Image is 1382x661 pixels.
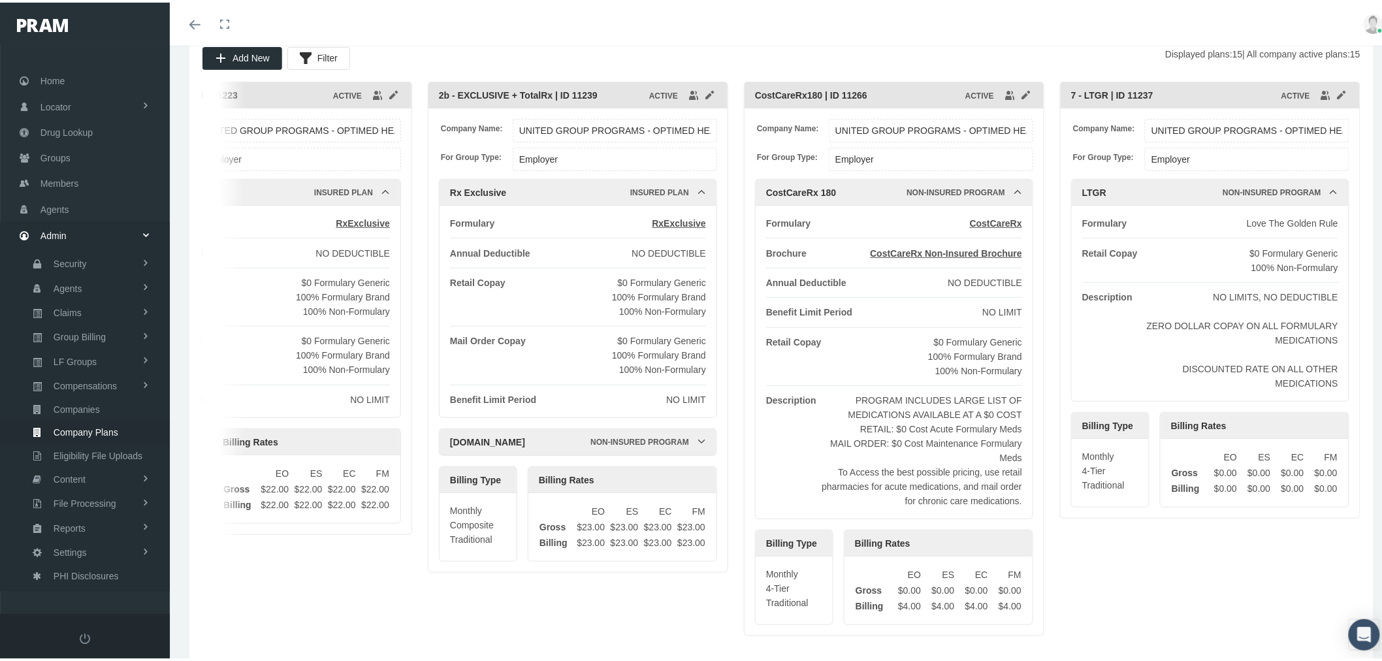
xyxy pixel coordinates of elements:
[54,396,100,418] span: Companies
[40,143,71,168] span: Groups
[450,427,590,453] div: [DOMAIN_NAME]
[1082,447,1138,461] div: Monthly
[612,347,706,358] span: 100% Formulary Brand
[385,85,401,101] div: edit
[989,564,1022,580] th: FM
[303,362,390,372] span: 100% Non-Formulary
[766,302,852,317] div: Benefit Limit Period
[40,92,71,117] span: Locator
[1271,462,1304,478] td: $0.00
[296,347,390,358] span: 100% Formulary Brand
[1171,462,1204,478] td: Gross
[590,427,697,453] div: Non-Insured Program
[54,250,87,272] span: Security
[1071,80,1281,106] div: 7 - LTGR | ID 11237
[233,50,270,61] span: Add New
[652,216,707,226] span: RxExclusive
[40,66,65,91] span: Home
[948,275,1022,285] span: NO DEDUCTIBLE
[922,564,955,580] th: ES
[1204,462,1238,478] td: $0.00
[1350,46,1360,57] b: 15
[612,289,706,300] span: 100% Formulary Brand
[350,392,390,402] span: NO LIMIT
[855,528,1022,554] div: Billing Rates
[1238,478,1271,494] td: $0.00
[982,304,1022,315] span: NO LIMIT
[287,44,350,67] div: Filter
[1223,177,1329,203] div: Non-Insured Program
[441,120,513,133] span: Company Name:
[907,177,1013,203] div: Non-Insured Program
[54,348,97,370] span: LF Groups
[289,479,323,494] td: $22.00
[302,333,390,344] span: $0 Formulary Generic
[1165,44,1360,67] span: Displayed plans: | All company active plans:
[922,596,955,611] td: $4.00
[1349,617,1380,648] div: Open Intercom Messenger
[572,517,605,532] td: $23.00
[1271,447,1304,462] th: EC
[955,596,988,611] td: $4.00
[54,372,117,395] span: Compensations
[256,463,289,479] th: EO
[54,562,119,585] span: PHI Disclosures
[40,221,67,246] span: Admin
[323,479,356,494] td: $22.00
[1002,85,1018,101] div: group
[830,421,1022,460] b: RETAIL: $0 Cost Acute Formulary Meds MAIL ORDER: $0 Cost Maintenance Formulary Meds
[450,214,494,228] div: Formulary
[54,299,82,321] span: Claims
[1171,410,1338,436] div: Billing Rates
[333,89,370,98] span: ACTIVE
[639,532,672,548] td: $23.00
[1238,462,1271,478] td: $0.00
[632,246,706,256] span: NO DEDUCTIBLE
[1171,478,1204,494] td: Billing
[439,80,649,106] div: 2b - EXCLUSIVE + TotalRx | ID 11239
[922,580,955,596] td: $0.00
[450,177,630,203] div: Rx Exclusive
[54,466,86,488] span: Content
[965,89,1002,98] span: ACTIVE
[757,149,829,161] span: For Group Type:
[572,532,605,548] td: $23.00
[755,80,965,106] div: CostCareRx180 | ID 11266
[1305,447,1338,462] th: FM
[202,44,282,67] div: Add New
[123,80,333,106] div: 2a - EXCLUSIVE | ID 11223
[605,517,639,532] td: $23.00
[822,393,1022,504] span: PROGRAM INCLUDES LARGE LIST OF MEDICATIONS AVAILABLE AT A $0 COST To Access the best possible pri...
[223,479,256,494] td: Gross
[1305,462,1338,478] td: $0.00
[1334,85,1349,101] div: edit
[989,596,1022,611] td: $4.00
[630,177,697,203] div: Insured Plan
[639,517,672,532] td: $23.00
[223,427,390,453] div: Billing Rates
[686,85,701,101] div: group
[673,532,706,548] td: $23.00
[336,216,391,226] span: RxExclusive
[289,463,323,479] th: ES
[1238,447,1271,462] th: ES
[766,579,822,593] div: 4-Tier
[619,362,706,372] span: 100% Non-Formulary
[1251,260,1338,270] span: 100% Non-Formulary
[766,564,822,579] div: Monthly
[766,332,822,376] div: Retail Copay
[54,442,142,464] span: Eligibility File Uploads
[1082,177,1223,203] div: LTGR
[303,304,390,314] span: 100% Non-Formulary
[289,494,323,510] td: $22.00
[605,532,639,548] td: $23.00
[441,149,513,161] span: For Group Type:
[370,85,385,101] div: group
[855,580,888,596] td: Gross
[1082,476,1138,490] div: Traditional
[450,464,506,491] div: Billing Type
[1204,478,1238,494] td: $0.00
[54,490,116,512] span: File Processing
[888,580,922,596] td: $0.00
[134,177,314,203] div: Rx Exclusive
